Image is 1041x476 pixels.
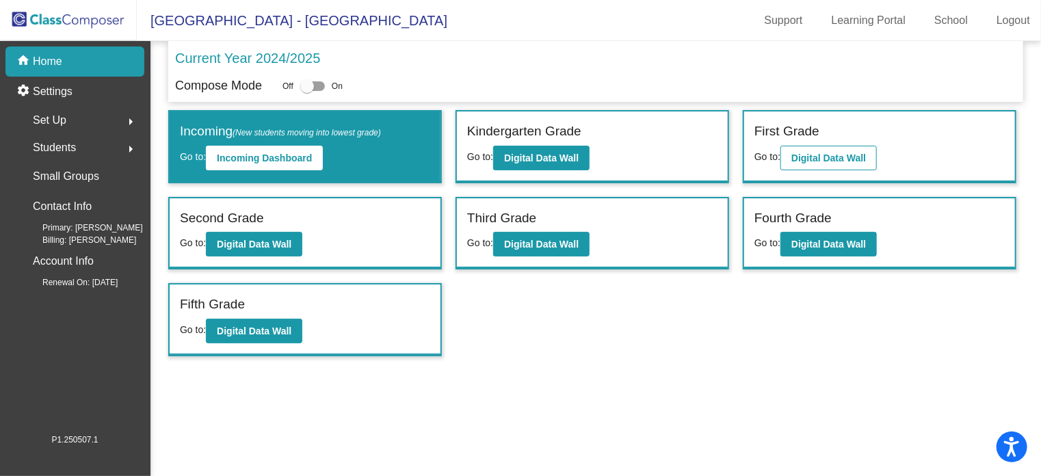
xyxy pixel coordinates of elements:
[754,122,819,142] label: First Grade
[467,209,536,228] label: Third Grade
[754,237,780,248] span: Go to:
[217,239,291,250] b: Digital Data Wall
[180,209,264,228] label: Second Grade
[754,151,780,162] span: Go to:
[33,111,66,130] span: Set Up
[754,209,832,228] label: Fourth Grade
[33,167,99,186] p: Small Groups
[21,276,118,289] span: Renewal On: [DATE]
[986,10,1041,31] a: Logout
[493,232,590,256] button: Digital Data Wall
[282,80,293,92] span: Off
[21,222,143,234] span: Primary: [PERSON_NAME]
[33,138,76,157] span: Students
[780,146,877,170] button: Digital Data Wall
[332,80,343,92] span: On
[137,10,447,31] span: [GEOGRAPHIC_DATA] - [GEOGRAPHIC_DATA]
[217,326,291,336] b: Digital Data Wall
[122,141,139,157] mat-icon: arrow_right
[821,10,917,31] a: Learning Portal
[175,77,262,95] p: Compose Mode
[504,153,579,163] b: Digital Data Wall
[467,237,493,248] span: Go to:
[122,114,139,130] mat-icon: arrow_right
[206,232,302,256] button: Digital Data Wall
[16,53,33,70] mat-icon: home
[923,10,979,31] a: School
[16,83,33,100] mat-icon: settings
[217,153,312,163] b: Incoming Dashboard
[206,319,302,343] button: Digital Data Wall
[180,324,206,335] span: Go to:
[791,239,866,250] b: Digital Data Wall
[180,295,245,315] label: Fifth Grade
[180,122,381,142] label: Incoming
[206,146,323,170] button: Incoming Dashboard
[33,252,94,271] p: Account Info
[467,122,581,142] label: Kindergarten Grade
[180,237,206,248] span: Go to:
[33,53,62,70] p: Home
[467,151,493,162] span: Go to:
[754,10,814,31] a: Support
[21,234,136,246] span: Billing: [PERSON_NAME]
[175,48,320,68] p: Current Year 2024/2025
[180,151,206,162] span: Go to:
[33,83,73,100] p: Settings
[504,239,579,250] b: Digital Data Wall
[791,153,866,163] b: Digital Data Wall
[233,128,381,137] span: (New students moving into lowest grade)
[780,232,877,256] button: Digital Data Wall
[33,197,92,216] p: Contact Info
[493,146,590,170] button: Digital Data Wall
